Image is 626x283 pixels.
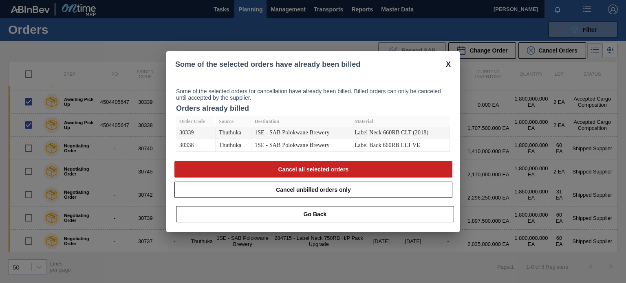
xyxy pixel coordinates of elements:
[251,116,351,127] th: Destination
[176,127,216,139] td: 30339
[176,206,454,222] button: Go Back
[176,88,450,101] p: Some of the selected orders for cancellation have already been billed. Billed orders can only be ...
[174,161,452,178] button: Cancel all selected orders
[351,116,450,127] th: Material
[176,139,216,152] td: 30338
[351,127,450,139] td: Label Neck 660RB CLT (2018)
[216,116,251,127] th: Source
[351,139,450,152] td: Label Back 660RB CLT VE
[251,139,351,152] td: 1SE - SAB Polokwane Brewery
[175,60,360,69] span: Some of the selected orders have already been billed
[176,116,216,127] th: Order Code
[216,127,251,139] td: Thuthuka
[174,182,452,198] button: Cancel unbilled orders only
[176,104,450,113] div: Orders already billed
[251,127,351,139] td: 1SE - SAB Polokwane Brewery
[216,139,251,152] td: Thuthuka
